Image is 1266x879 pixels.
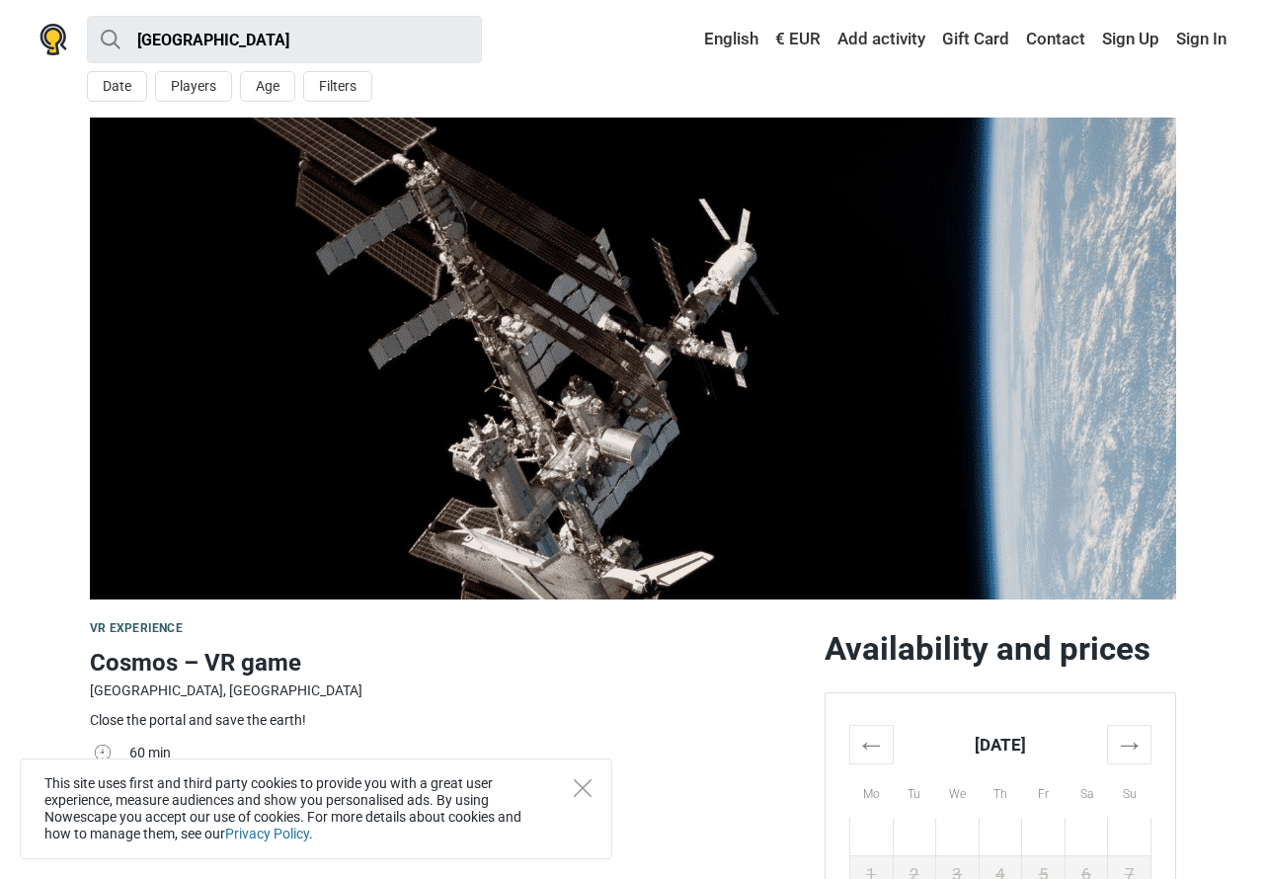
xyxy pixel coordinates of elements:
img: Cosmos – VR game photo 1 [90,118,1176,599]
td: 60 min [129,741,809,769]
th: Th [979,763,1022,818]
input: try “London” [87,16,482,63]
div: This site uses first and third party cookies to provide you with a great user experience, measure... [20,759,612,859]
th: Tu [893,763,936,818]
th: Fr [1022,763,1066,818]
th: → [1108,725,1151,763]
a: Sign Up [1097,22,1164,57]
h1: Cosmos – VR game [90,645,809,680]
a: Gift Card [937,22,1014,57]
a: Add activity [832,22,930,57]
a: Sign In [1171,22,1226,57]
a: English [685,22,763,57]
div: Close the portal and save the earth! [90,710,809,731]
button: Date [87,71,147,102]
div: [GEOGRAPHIC_DATA], [GEOGRAPHIC_DATA] [90,680,809,701]
img: Nowescape logo [40,24,67,55]
button: Filters [303,71,372,102]
button: Players [155,71,232,102]
h2: Availability and prices [825,629,1176,669]
button: Age [240,71,295,102]
a: € EUR [770,22,826,57]
th: We [936,763,980,818]
th: Mo [850,763,894,818]
th: [DATE] [893,725,1108,763]
span: VR Experience [90,621,183,635]
a: Privacy Policy [225,826,309,841]
th: Sa [1065,763,1108,818]
th: Su [1108,763,1151,818]
button: Close [574,779,592,797]
th: ← [850,725,894,763]
img: English [690,33,704,46]
a: Contact [1021,22,1090,57]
